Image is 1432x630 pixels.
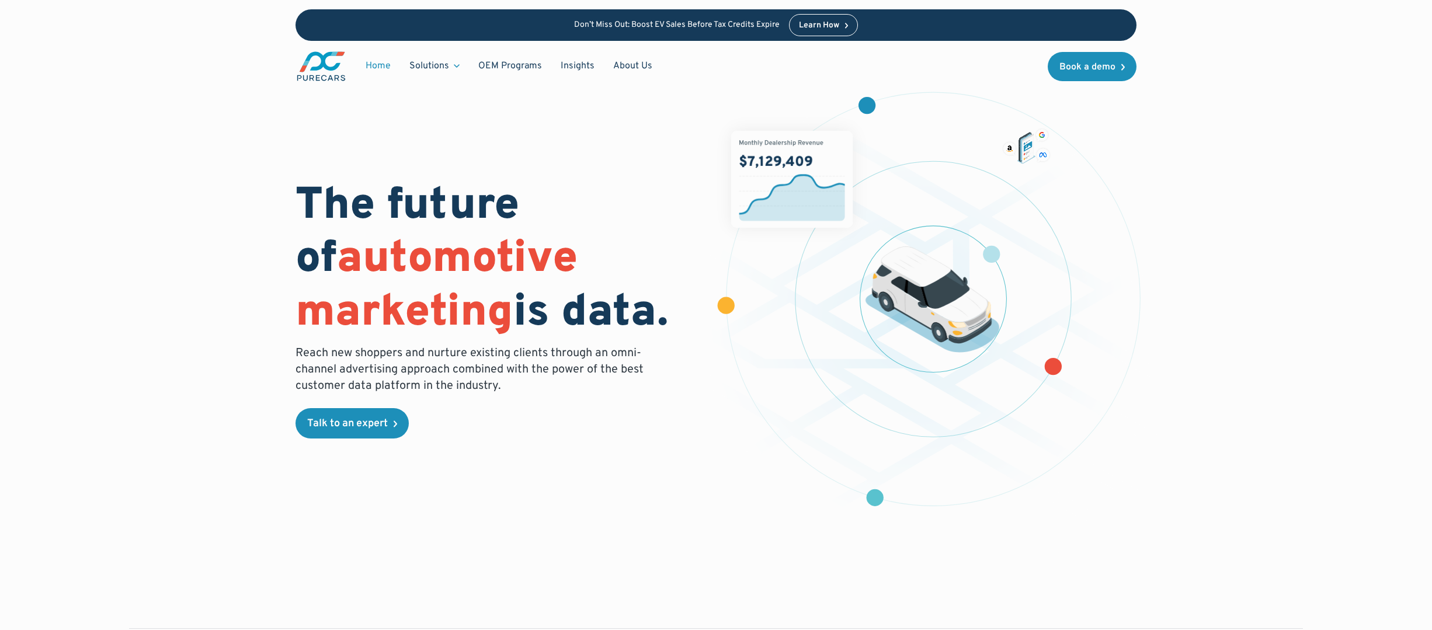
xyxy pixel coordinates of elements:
img: ads on social media and advertising partners [1002,127,1051,163]
h1: The future of is data. [296,180,702,340]
img: purecars logo [296,50,347,82]
p: Don’t Miss Out: Boost EV Sales Before Tax Credits Expire [574,20,780,30]
img: chart showing monthly dealership revenue of $7m [731,131,853,228]
a: Home [356,55,400,77]
img: illustration of a vehicle [866,246,1000,353]
a: Book a demo [1048,52,1136,81]
span: automotive marketing [296,232,578,341]
div: Solutions [400,55,469,77]
a: Insights [551,55,604,77]
a: main [296,50,347,82]
div: Talk to an expert [307,419,388,429]
div: Book a demo [1059,62,1115,72]
div: Solutions [409,60,449,72]
div: Learn How [799,22,839,30]
a: About Us [604,55,662,77]
p: Reach new shoppers and nurture existing clients through an omni-channel advertising approach comb... [296,345,651,394]
a: Talk to an expert [296,408,409,438]
a: OEM Programs [469,55,551,77]
a: Learn How [789,14,858,36]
